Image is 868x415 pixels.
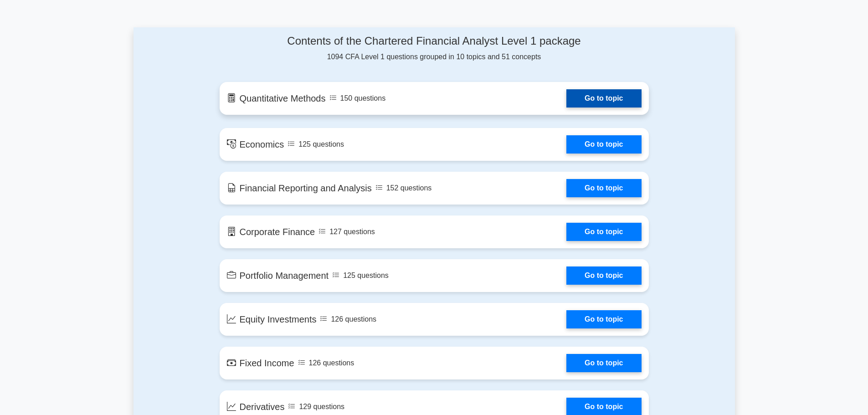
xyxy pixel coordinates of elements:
[220,35,649,62] div: 1094 CFA Level 1 questions grouped in 10 topics and 51 concepts
[566,89,641,108] a: Go to topic
[566,310,641,328] a: Go to topic
[566,223,641,241] a: Go to topic
[220,35,649,48] h4: Contents of the Chartered Financial Analyst Level 1 package
[566,135,641,154] a: Go to topic
[566,266,641,285] a: Go to topic
[566,179,641,197] a: Go to topic
[566,354,641,372] a: Go to topic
